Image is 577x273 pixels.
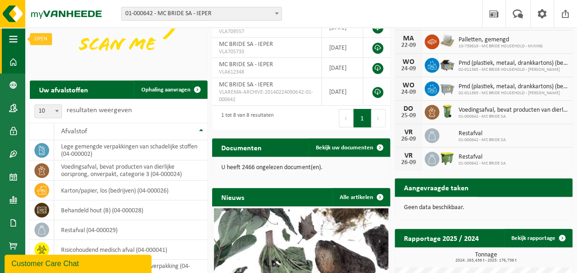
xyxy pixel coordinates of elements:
h3: Tonnage [399,252,572,263]
div: 26-09 [399,159,418,166]
h2: Rapportage 2025 / 2024 [395,229,488,247]
span: Pmd (plastiek, metaal, drankkartons) (bedrijven) [459,60,568,67]
a: Bekijk uw documenten [308,138,389,157]
span: 10 [35,105,62,118]
span: VLA705733 [219,48,314,56]
span: VLAREMA-ARCHIVE-20140224090642-01-000642 [219,89,314,103]
td: behandeld hout (B) (04-000028) [54,200,207,220]
div: DO [399,105,418,113]
p: U heeft 2466 ongelezen document(en). [221,165,381,171]
span: VLA709557 [219,28,314,35]
a: Alle artikelen [332,188,389,206]
div: 24-09 [399,89,418,96]
span: 01-000642 - MC BRIDE SA - IEPER [122,7,281,20]
button: Next [371,109,386,127]
img: WB-5000-GAL-GY-01 [439,57,455,72]
img: WB-2500-GAL-GY-01 [439,80,455,96]
div: 24-09 [399,66,418,72]
span: 02-011365 - MC BRIDE HOUSEHOLD - [PERSON_NAME] [459,91,568,96]
div: VR [399,129,418,136]
span: 10 [34,104,62,118]
span: MC BRIDE SA - IEPER [219,41,273,48]
img: LP-PA-00000-WDN-11 [439,33,455,49]
h2: Documenten [212,138,271,156]
a: Bekijk rapportage [504,229,571,247]
img: WB-0140-HPE-GN-50 [439,103,455,119]
span: 01-000642 - MC BRIDE SA [459,161,506,166]
span: Bekijk uw documenten [316,145,373,151]
td: lege gemengde verpakkingen van schadelijke stoffen (04-000002) [54,140,207,160]
span: 01-000642 - MC BRIDE SA [459,137,506,143]
label: resultaten weergeven [67,107,132,114]
span: Pmd (plastiek, metaal, drankkartons) (bedrijven) [459,83,568,91]
span: Restafval [459,154,506,161]
div: WO [399,58,418,66]
button: 1 [353,109,371,127]
span: Afvalstof [61,128,87,135]
span: 02-011365 - MC BRIDE HOUSEHOLD - [PERSON_NAME] [459,67,568,73]
img: WB-1100-HPE-GN-50 [439,150,455,166]
div: 1 tot 8 van 8 resultaten [217,108,274,128]
p: Geen data beschikbaar. [404,205,563,211]
span: MC BRIDE SA - IEPER [219,61,273,68]
td: karton/papier, los (bedrijven) (04-000026) [54,181,207,200]
span: 10-739619 - MC BRIDE HOUSEHOLD - MIXING [459,44,543,49]
td: [DATE] [322,78,363,106]
td: restafval (04-000029) [54,220,207,240]
div: 22-09 [399,42,418,49]
h2: Aangevraagde taken [395,178,478,196]
iframe: chat widget [5,253,153,273]
span: Voedingsafval, bevat producten van dierlijke oorsprong, onverpakt, categorie 3 [459,107,568,114]
div: WO [399,82,418,89]
div: MA [399,35,418,42]
div: 26-09 [399,136,418,142]
td: risicohoudend medisch afval (04-000041) [54,240,207,260]
span: VLA612348 [219,68,314,76]
td: voedingsafval, bevat producten van dierlijke oorsprong, onverpakt, categorie 3 (04-000024) [54,160,207,181]
span: Palletten, gemengd [459,36,543,44]
td: [DATE] [322,38,363,58]
div: VR [399,152,418,159]
span: Ophaling aanvragen [141,87,190,93]
h2: Uw afvalstoffen [30,80,97,98]
span: 2024: 263,436 t - 2025: 176,736 t [399,258,572,263]
a: Ophaling aanvragen [134,80,207,99]
h2: Nieuws [212,188,253,206]
button: Previous [339,109,353,127]
span: 01-000642 - MC BRIDE SA [459,114,568,119]
span: Restafval [459,130,506,137]
div: 25-09 [399,113,418,119]
span: MC BRIDE SA - IEPER [219,81,273,88]
td: [DATE] [322,58,363,78]
span: 01-000642 - MC BRIDE SA - IEPER [121,7,282,21]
